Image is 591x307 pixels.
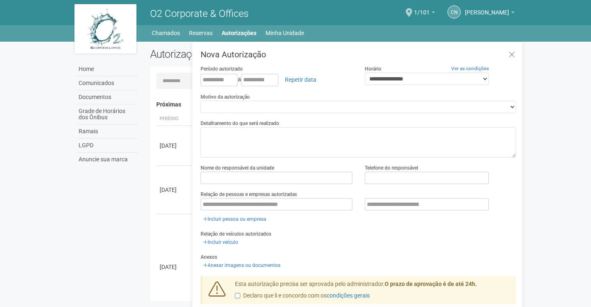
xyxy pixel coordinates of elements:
[201,191,297,198] label: Relação de pessoas e empresas autorizadas
[280,73,322,87] a: Repetir data
[447,5,461,19] a: CN
[201,253,217,261] label: Anexos
[201,65,243,73] label: Período autorizado
[451,66,489,71] a: Ver as condições
[201,93,250,101] label: Motivo da autorização
[222,27,256,39] a: Autorizações
[77,76,138,90] a: Comunicados
[235,292,370,300] label: Declaro que li e concordo com os
[74,4,136,54] img: logo.jpg
[365,65,381,73] label: Horário
[156,112,194,126] th: Período
[414,10,435,17] a: 1/101
[77,125,138,139] a: Ramais
[160,186,190,194] div: [DATE]
[77,104,138,125] a: Grade de Horários dos Ônibus
[201,120,279,127] label: Detalhamento do que será realizado
[160,142,190,150] div: [DATE]
[160,263,190,271] div: [DATE]
[201,261,283,270] a: Anexar imagens ou documentos
[201,215,269,224] a: Incluir pessoa ou empresa
[266,27,304,39] a: Minha Unidade
[465,1,509,16] span: CELIA NASCIMENTO
[465,10,514,17] a: [PERSON_NAME]
[150,48,327,60] h2: Autorizações
[77,139,138,153] a: LGPD
[150,8,249,19] span: O2 Corporate & Offices
[201,230,271,238] label: Relação de veículos autorizados
[327,292,370,299] a: condições gerais
[201,50,516,59] h3: Nova Autorização
[229,280,517,304] div: Esta autorização precisa ser aprovada pelo administrador.
[77,90,138,104] a: Documentos
[77,153,138,166] a: Anuncie sua marca
[152,27,180,39] a: Chamados
[156,102,511,108] h4: Próximas
[201,164,274,172] label: Nome do responsável da unidade
[201,238,241,247] a: Incluir veículo
[201,73,352,87] div: a
[365,164,418,172] label: Telefone do responsável
[385,281,477,287] strong: O prazo de aprovação é de até 24h.
[414,1,430,16] span: 1/101
[77,62,138,76] a: Home
[189,27,213,39] a: Reservas
[235,293,240,298] input: Declaro que li e concordo com oscondições gerais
